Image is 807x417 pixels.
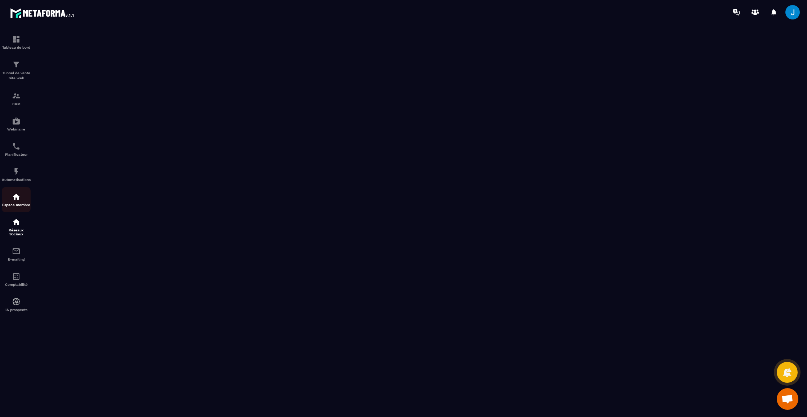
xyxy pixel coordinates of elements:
[2,203,31,207] p: Espace membre
[2,178,31,182] p: Automatisations
[12,92,21,100] img: formation
[12,167,21,176] img: automations
[12,60,21,69] img: formation
[2,212,31,241] a: social-networksocial-networkRéseaux Sociaux
[2,308,31,312] p: IA prospects
[2,127,31,131] p: Webinaire
[12,272,21,281] img: accountant
[2,257,31,261] p: E-mailing
[2,30,31,55] a: formationformationTableau de bord
[2,86,31,111] a: formationformationCRM
[2,267,31,292] a: accountantaccountantComptabilité
[12,297,21,306] img: automations
[12,247,21,256] img: email
[2,241,31,267] a: emailemailE-mailing
[12,35,21,44] img: formation
[2,187,31,212] a: automationsautomationsEspace membre
[10,6,75,19] img: logo
[2,228,31,236] p: Réseaux Sociaux
[777,388,798,410] div: Ouvrir le chat
[2,71,31,81] p: Tunnel de vente Site web
[2,45,31,49] p: Tableau de bord
[12,142,21,151] img: scheduler
[2,283,31,287] p: Comptabilité
[12,192,21,201] img: automations
[12,117,21,125] img: automations
[2,137,31,162] a: schedulerschedulerPlanificateur
[2,152,31,156] p: Planificateur
[2,102,31,106] p: CRM
[2,55,31,86] a: formationformationTunnel de vente Site web
[12,218,21,226] img: social-network
[2,111,31,137] a: automationsautomationsWebinaire
[2,162,31,187] a: automationsautomationsAutomatisations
